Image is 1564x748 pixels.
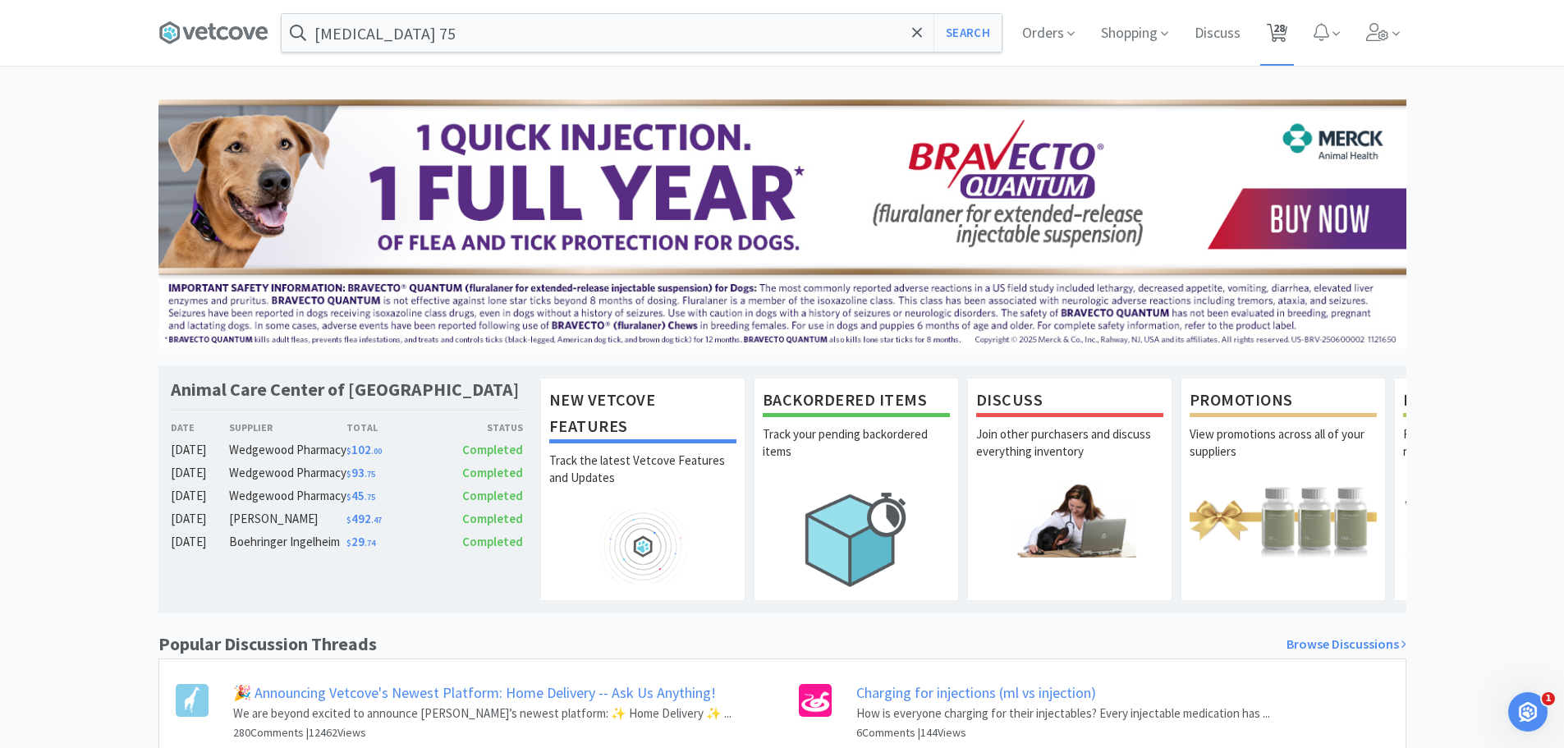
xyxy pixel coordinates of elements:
[549,509,736,584] img: hero_feature_roadmap.png
[171,509,524,529] a: [DATE][PERSON_NAME]$492.47Completed
[754,378,959,601] a: Backordered ItemsTrack your pending backordered items
[540,378,745,601] a: New Vetcove FeaturesTrack the latest Vetcove Features and Updates
[856,683,1096,702] a: Charging for injections (ml vs injection)
[1190,425,1377,483] p: View promotions across all of your suppliers
[346,442,382,457] span: 102
[549,452,736,509] p: Track the latest Vetcove Features and Updates
[462,442,523,457] span: Completed
[462,511,523,526] span: Completed
[346,538,351,548] span: $
[1542,692,1555,705] span: 1
[346,515,351,525] span: $
[365,492,375,502] span: . 75
[171,463,524,483] a: [DATE]Wedgewood Pharmacy$93.75Completed
[763,425,950,483] p: Track your pending backordered items
[171,378,519,402] h1: Animal Care Center of [GEOGRAPHIC_DATA]
[346,488,375,503] span: 45
[856,723,1270,741] h6: 6 Comments | 144 Views
[229,486,346,506] div: Wedgewood Pharmacy
[229,420,346,435] div: Supplier
[229,440,346,460] div: Wedgewood Pharmacy
[346,446,351,457] span: $
[763,387,950,417] h1: Backordered Items
[371,515,382,525] span: . 47
[346,469,351,480] span: $
[346,465,375,480] span: 93
[1287,634,1406,655] a: Browse Discussions
[229,532,346,552] div: Boehringer Ingelheim
[282,14,1002,52] input: Search by item, sku, manufacturer, ingredient, size...
[171,486,524,506] a: [DATE]Wedgewood Pharmacy$45.75Completed
[933,14,1002,52] button: Search
[549,387,736,443] h1: New Vetcove Features
[967,378,1172,601] a: DiscussJoin other purchasers and discuss everything inventory
[462,465,523,480] span: Completed
[1190,387,1377,417] h1: Promotions
[171,532,524,552] a: [DATE]Boehringer Ingelheim$29.74Completed
[171,509,230,529] div: [DATE]
[171,440,524,460] a: [DATE]Wedgewood Pharmacy$102.00Completed
[856,704,1270,723] p: How is everyone charging for their injectables? Every injectable medication has ...
[371,446,382,457] span: . 00
[171,420,230,435] div: Date
[1190,483,1377,558] img: hero_promotions.png
[462,488,523,503] span: Completed
[346,511,382,526] span: 492
[229,463,346,483] div: Wedgewood Pharmacy
[233,704,732,723] p: We are beyond excited to announce [PERSON_NAME]’s newest platform: ✨ Home Delivery ✨ ...
[365,469,375,480] span: . 75
[346,534,375,549] span: 29
[346,492,351,502] span: $
[763,483,950,595] img: hero_backorders.png
[1188,26,1247,41] a: Discuss
[976,387,1163,417] h1: Discuss
[158,99,1406,349] img: 3ffb5edee65b4d9ab6d7b0afa510b01f.jpg
[346,420,435,435] div: Total
[233,683,716,702] a: 🎉 Announcing Vetcove's Newest Platform: Home Delivery -- Ask Us Anything!
[171,463,230,483] div: [DATE]
[976,425,1163,483] p: Join other purchasers and discuss everything inventory
[976,483,1163,558] img: hero_discuss.png
[158,630,377,659] h1: Popular Discussion Threads
[1181,378,1386,601] a: PromotionsView promotions across all of your suppliers
[171,532,230,552] div: [DATE]
[1260,28,1294,43] a: 28
[435,420,524,435] div: Status
[462,534,523,549] span: Completed
[233,723,732,741] h6: 280 Comments | 12462 Views
[171,440,230,460] div: [DATE]
[1508,692,1548,732] iframe: Intercom live chat
[229,509,346,529] div: [PERSON_NAME]
[365,538,375,548] span: . 74
[171,486,230,506] div: [DATE]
